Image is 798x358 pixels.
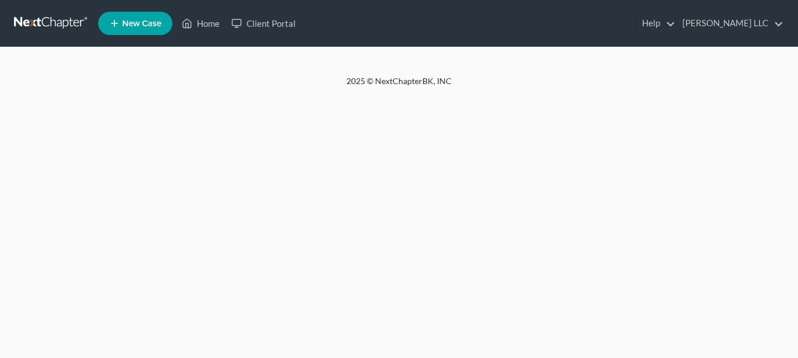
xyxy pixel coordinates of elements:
a: [PERSON_NAME] LLC [676,13,783,34]
new-legal-case-button: New Case [98,12,172,35]
a: Home [176,13,225,34]
a: Client Portal [225,13,301,34]
a: Help [636,13,675,34]
div: 2025 © NextChapterBK, INC [66,75,732,96]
